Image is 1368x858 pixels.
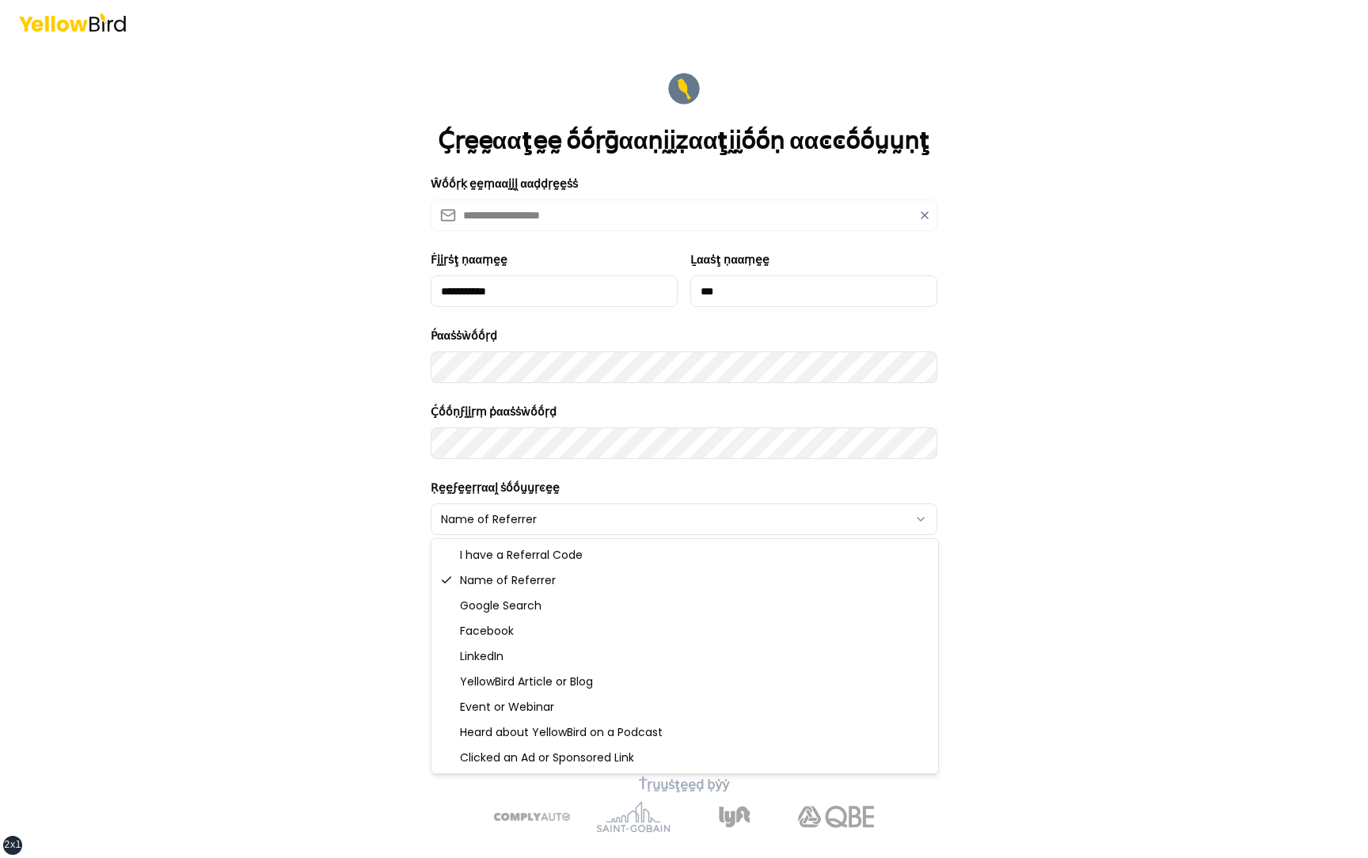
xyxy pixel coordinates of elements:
[460,724,663,740] span: Heard about YellowBird on a Podcast
[460,547,583,563] span: I have a Referral Code
[460,674,593,689] span: YellowBird Article or Blog
[460,648,503,664] span: LinkedIn
[460,750,634,765] span: Clicked an Ad or Sponsored Link
[460,572,556,588] span: Name of Referrer
[460,623,514,639] span: Facebook
[460,598,541,613] span: Google Search
[460,699,554,715] span: Event or Webinar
